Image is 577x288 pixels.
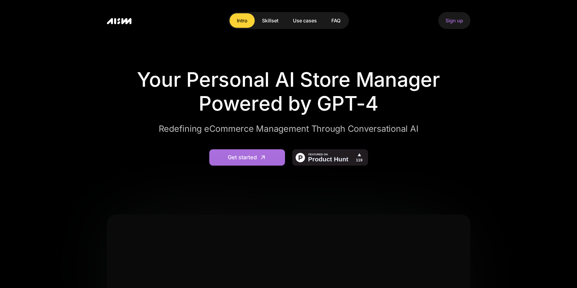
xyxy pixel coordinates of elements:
[331,17,340,24] div: FAQ
[228,154,257,161] div: Get started
[293,17,317,24] div: Use cases
[230,13,255,28] a: Intro
[128,68,449,115] h1: Your Personal AI Store Manager Powered by GPT-4
[438,12,470,29] a: Sign up
[292,149,368,166] img: AI Store Manager - Your personal AI store manager powered by GPT-4 | Product Hunt
[324,13,348,28] a: FAQ
[262,17,278,24] div: Skillset
[446,17,463,24] div: Sign up
[286,13,324,28] a: Use cases
[237,17,247,24] div: Intro
[209,149,285,166] a: Get started
[128,123,449,135] p: Redefining eCommerce Management Through Conversational AI
[255,13,286,28] a: Skillset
